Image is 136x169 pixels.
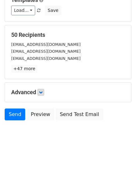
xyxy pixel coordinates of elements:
[11,6,35,15] a: Load...
[5,109,25,120] a: Send
[11,89,125,96] h5: Advanced
[105,139,136,169] iframe: Chat Widget
[11,65,37,73] a: +47 more
[11,31,125,38] h5: 50 Recipients
[11,56,81,61] small: [EMAIL_ADDRESS][DOMAIN_NAME]
[27,109,54,120] a: Preview
[45,6,61,15] button: Save
[11,42,81,47] small: [EMAIL_ADDRESS][DOMAIN_NAME]
[11,49,81,54] small: [EMAIL_ADDRESS][DOMAIN_NAME]
[105,139,136,169] div: Widget de chat
[56,109,103,120] a: Send Test Email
